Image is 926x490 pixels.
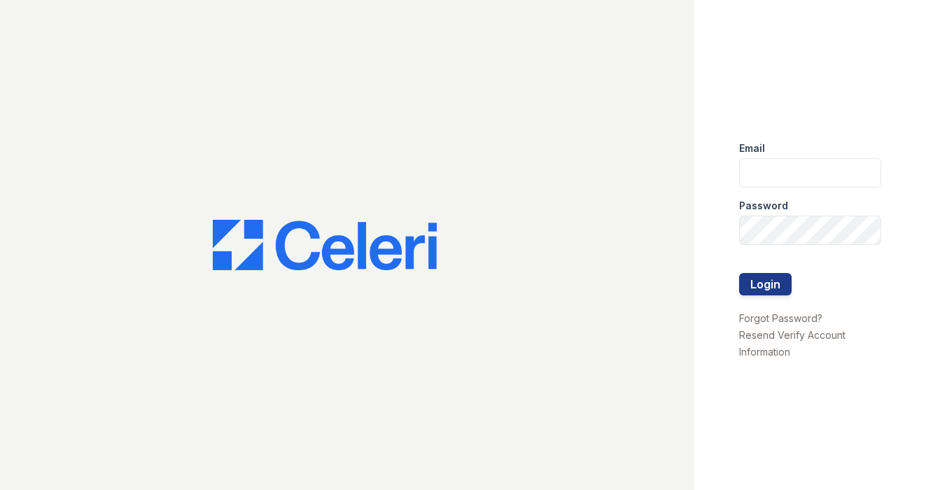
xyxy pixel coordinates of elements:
label: Password [739,199,788,213]
a: Forgot Password? [739,312,822,324]
a: Resend Verify Account Information [739,329,846,358]
img: CE_Logo_Blue-a8612792a0a2168367f1c8372b55b34899dd931a85d93a1a3d3e32e68fde9ad4.png [213,220,437,270]
label: Email [739,141,765,155]
button: Login [739,273,792,295]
